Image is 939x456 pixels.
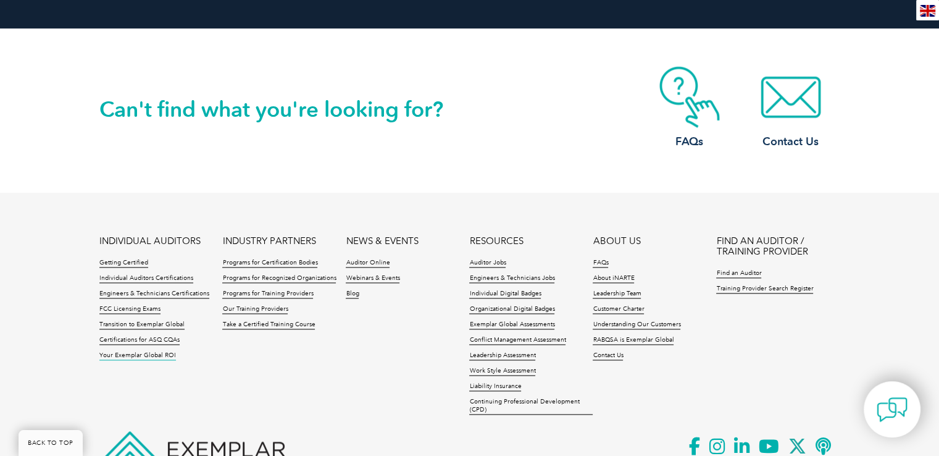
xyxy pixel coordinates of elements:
[920,5,935,17] img: en
[593,259,608,268] a: FAQs
[469,274,554,283] a: Engineers & Technicians Jobs
[222,321,315,329] a: Take a Certified Training Course
[716,269,761,278] a: Find an Auditor
[222,274,336,283] a: Programs for Recognized Organizations
[469,382,521,391] a: Liability Insurance
[716,236,840,257] a: FIND AN AUDITOR / TRAINING PROVIDER
[222,305,288,314] a: Our Training Providers
[593,305,644,314] a: Customer Charter
[741,66,840,128] img: contact-email.webp
[716,285,813,293] a: Training Provider Search Register
[469,259,506,268] a: Auditor Jobs
[469,336,565,345] a: Conflict Management Assessment
[99,336,180,345] a: Certifications for ASQ CQAs
[877,394,908,425] img: contact-chat.png
[593,274,634,283] a: About iNARTE
[640,134,739,150] h3: FAQs
[593,236,640,247] a: ABOUT US
[640,66,739,128] img: contact-faq.webp
[469,321,554,329] a: Exemplar Global Assessments
[593,290,641,298] a: Leadership Team
[469,305,554,314] a: Organizational Digital Badges
[469,367,535,376] a: Work Style Assessment
[469,352,535,360] a: Leadership Assessment
[99,99,470,119] h2: Can't find what you're looking for?
[222,236,315,247] a: INDUSTRY PARTNERS
[346,236,418,247] a: NEWS & EVENTS
[469,398,593,415] a: Continuing Professional Development (CPD)
[469,290,541,298] a: Individual Digital Badges
[222,290,313,298] a: Programs for Training Providers
[99,352,176,360] a: Your Exemplar Global ROI
[593,321,680,329] a: Understanding Our Customers
[99,259,148,268] a: Getting Certified
[346,274,399,283] a: Webinars & Events
[469,236,523,247] a: RESOURCES
[346,259,390,268] a: Auditor Online
[19,430,83,456] a: BACK TO TOP
[222,259,317,268] a: Programs for Certification Bodies
[593,336,674,345] a: RABQSA is Exemplar Global
[346,290,359,298] a: Blog
[593,352,623,360] a: Contact Us
[99,321,185,329] a: Transition to Exemplar Global
[640,66,739,150] a: FAQs
[741,66,840,150] a: Contact Us
[741,134,840,150] h3: Contact Us
[99,305,161,314] a: FCC Licensing Exams
[99,274,193,283] a: Individual Auditors Certifications
[99,290,209,298] a: Engineers & Technicians Certifications
[99,236,201,247] a: INDIVIDUAL AUDITORS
